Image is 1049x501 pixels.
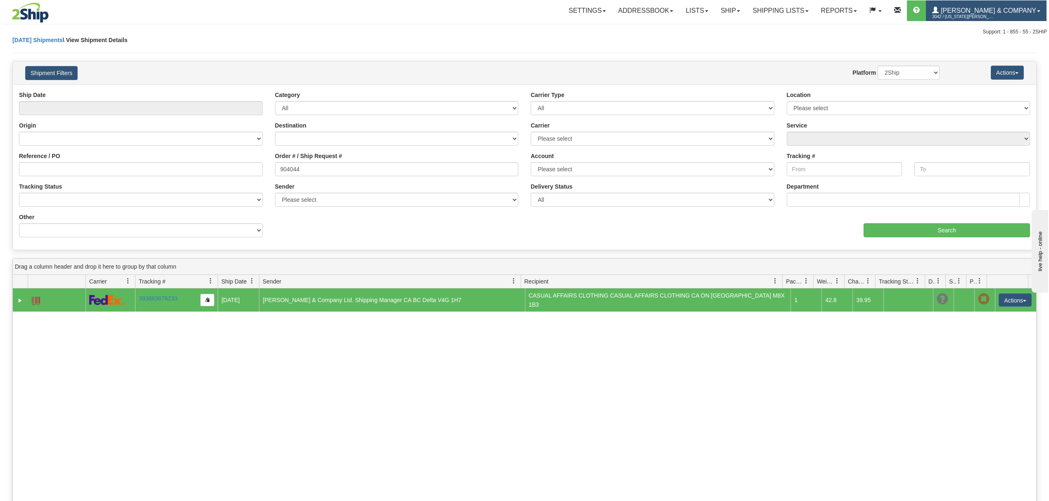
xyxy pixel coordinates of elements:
[679,0,714,21] a: Lists
[19,213,34,221] label: Other
[19,121,36,130] label: Origin
[848,277,865,286] span: Charge
[815,0,863,21] a: Reports
[275,121,306,130] label: Destination
[914,162,1030,176] input: To
[32,293,40,306] a: Label
[973,274,987,288] a: Pickup Status filter column settings
[768,274,782,288] a: Recipient filter column settings
[12,37,63,43] a: [DATE] Shipments
[139,295,177,302] a: 393883676233
[63,37,128,43] span: \ View Shipment Details
[275,182,294,191] label: Sender
[787,91,811,99] label: Location
[525,288,791,312] td: CASUAL AFFAIRS CLOTHING CASUAL AFFAIRS CLOTHING CA ON [GEOGRAPHIC_DATA] M8X 1B3
[999,293,1032,307] button: Actions
[612,0,680,21] a: Addressbook
[879,277,915,286] span: Tracking Status
[830,274,844,288] a: Weight filter column settings
[714,0,746,21] a: Ship
[275,91,300,99] label: Category
[939,7,1036,14] span: [PERSON_NAME] & Company
[852,288,883,312] td: 39.95
[221,277,247,286] span: Ship Date
[531,91,564,99] label: Carrier Type
[531,121,550,130] label: Carrier
[531,182,572,191] label: Delivery Status
[19,182,62,191] label: Tracking Status
[991,66,1024,80] button: Actions
[746,0,814,21] a: Shipping lists
[861,274,875,288] a: Charge filter column settings
[787,162,902,176] input: From
[949,277,956,286] span: Shipment Issues
[263,277,281,286] span: Sender
[524,277,548,286] span: Recipient
[204,274,218,288] a: Tracking # filter column settings
[16,296,24,305] a: Expand
[19,152,60,160] label: Reference / PO
[507,274,521,288] a: Sender filter column settings
[245,274,259,288] a: Ship Date filter column settings
[200,294,214,306] button: Copy to clipboard
[799,274,813,288] a: Packages filter column settings
[952,274,966,288] a: Shipment Issues filter column settings
[821,288,852,312] td: 42.8
[139,277,166,286] span: Tracking #
[787,182,819,191] label: Department
[937,293,948,305] span: Unknown
[562,0,612,21] a: Settings
[259,288,525,312] td: [PERSON_NAME] & Company Ltd. Shipping Manager CA BC Delta V4G 1H7
[218,288,259,312] td: [DATE]
[2,28,1047,35] div: Support: 1 - 855 - 55 - 2SHIP
[89,295,125,305] img: 2 - FedEx Express®
[928,277,935,286] span: Delivery Status
[926,0,1047,21] a: [PERSON_NAME] & Company 3042 / [US_STATE][PERSON_NAME]
[13,259,1036,275] div: grid grouping header
[89,277,107,286] span: Carrier
[852,69,876,77] label: Platform
[121,274,135,288] a: Carrier filter column settings
[25,66,78,80] button: Shipment Filters
[275,152,342,160] label: Order # / Ship Request #
[1030,208,1048,293] iframe: chat widget
[932,13,994,21] span: 3042 / [US_STATE][PERSON_NAME]
[19,91,46,99] label: Ship Date
[864,223,1030,237] input: Search
[817,277,834,286] span: Weight
[787,152,815,160] label: Tracking #
[790,288,821,312] td: 1
[911,274,925,288] a: Tracking Status filter column settings
[786,277,803,286] span: Packages
[531,152,554,160] label: Account
[970,277,977,286] span: Pickup Status
[2,2,59,23] img: logo3042.jpg
[787,121,807,130] label: Service
[978,293,990,305] span: Pickup Not Assigned
[6,7,76,13] div: live help - online
[931,274,945,288] a: Delivery Status filter column settings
